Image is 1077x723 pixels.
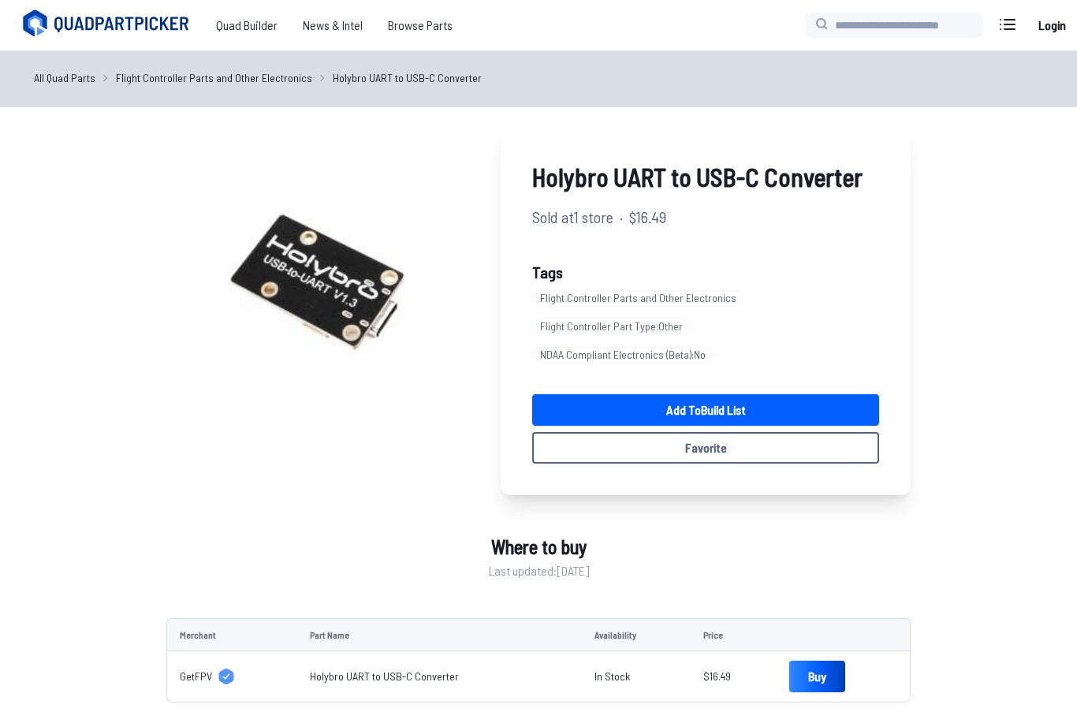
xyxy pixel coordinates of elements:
td: In Stock [582,651,691,703]
span: GetFPV [180,669,212,684]
a: Holybro UART to USB-C Converter [310,669,459,683]
span: $16.49 [629,205,666,229]
span: Flight Controller Part Type : Other [532,319,691,334]
td: Availability [582,618,691,651]
a: Flight Controller Part Type:Other [532,312,697,341]
span: Last updated: [DATE] [489,561,589,580]
a: All Quad Parts [34,69,95,86]
a: News & Intel [290,9,375,41]
span: Holybro UART to USB-C Converter [532,158,879,196]
a: GetFPV [180,669,285,684]
td: Part Name [297,618,581,651]
a: Quad Builder [203,9,290,41]
span: Flight Controller Parts and Other Electronics [532,290,744,306]
span: · [620,205,623,229]
td: $16.49 [691,651,777,703]
a: Holybro UART to USB-C Converter [333,69,482,86]
span: NDAA Compliant Electronics (Beta) : No [532,347,714,363]
span: Where to buy [491,533,587,561]
img: image [166,126,469,429]
a: Buy [789,661,845,692]
button: Favorite [532,432,879,464]
a: Add toBuild List [532,394,879,426]
span: Sold at 1 store [532,205,613,229]
td: Merchant [166,618,297,651]
a: NDAA Compliant Electronics (Beta):No [532,341,720,369]
a: Browse Parts [375,9,465,41]
td: Price [691,618,777,651]
a: Flight Controller Parts and Other Electronics [532,284,751,312]
a: Login [1033,9,1071,41]
span: Tags [532,263,563,281]
a: Flight Controller Parts and Other Electronics [116,69,312,86]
